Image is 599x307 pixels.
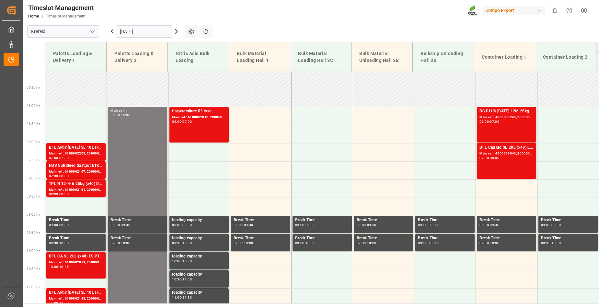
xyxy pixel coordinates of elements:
[489,223,490,226] div: -
[121,242,130,244] div: 10:00
[547,3,562,18] button: show 0 new notifications
[181,278,182,281] div: -
[490,242,499,244] div: 10:00
[418,223,427,226] div: 09:00
[489,242,490,244] div: -
[58,301,59,304] div: -
[234,242,243,244] div: 09:30
[49,169,103,175] div: Main ref : 6100002107, 2000001633
[172,235,226,242] div: loading capacity
[295,217,349,223] div: Break Time
[27,249,40,253] span: 10:00 Hr
[49,260,103,265] div: Main ref : 6100002079, 2000001348
[541,242,550,244] div: 09:30
[479,120,489,123] div: 06:00
[181,242,182,244] div: -
[49,223,58,226] div: 09:00
[295,48,346,66] div: Bulk Material Loading Hall 3C
[116,25,172,38] input: DD.MM.YYYY
[27,285,40,289] span: 11:00 Hr
[58,265,59,268] div: -
[172,115,226,120] div: Main ref : 6100002010, 2000001542
[58,175,59,177] div: -
[59,156,69,159] div: 07:30
[181,223,182,226] div: -
[295,235,349,242] div: Break Time
[49,163,103,169] div: NUS NutriSeed Saatgut ETK DEKABRI Grün 10-4-7 200L (x4) DE,ENBFL Aktiv [DATE] SL 10L (x60) DEBFL ...
[27,122,40,126] span: 06:30 Hr
[172,120,181,123] div: 06:00
[173,48,224,66] div: Nitric Acid Bulk Loading
[120,223,121,226] div: -
[59,193,69,196] div: 08:30
[243,242,244,244] div: -
[110,242,120,244] div: 09:30
[27,195,40,198] span: 08:30 Hr
[27,231,40,234] span: 09:30 Hr
[120,114,121,117] div: -
[110,108,165,114] div: Main ref : ,
[418,235,472,242] div: Break Time
[427,223,428,226] div: -
[427,242,428,244] div: -
[172,290,226,296] div: loading capacity
[27,213,40,216] span: 09:00 Hr
[305,242,305,244] div: -
[28,14,39,18] a: Home
[27,104,40,108] span: 06:00 Hr
[479,51,530,63] div: Container Loading 1
[87,27,97,37] button: open menu
[110,114,120,117] div: 06:00
[244,242,253,244] div: 10:00
[27,176,40,180] span: 08:00 Hr
[234,48,285,66] div: Bulk Material Loading Hall 1
[181,260,182,263] div: -
[366,223,367,226] div: -
[49,290,103,296] div: BFL Aktiv [DATE] SL 10L (x60) DEBFL Aktiv [DATE] SL 200L (x4) DENTC 18 fl 1000L IBC *PDBFL Aktiv ...
[27,25,99,38] input: Type to search/select
[234,217,288,223] div: Break Time
[367,223,376,226] div: 09:30
[59,301,69,304] div: 11:30
[59,223,69,226] div: 09:30
[367,242,376,244] div: 10:00
[295,242,305,244] div: 09:30
[181,296,182,299] div: -
[357,223,366,226] div: 09:00
[490,156,499,159] div: 08:00
[490,223,499,226] div: 09:30
[27,86,40,89] span: 05:30 Hr
[58,223,59,226] div: -
[551,223,561,226] div: 09:30
[305,223,305,226] div: -
[112,48,162,66] div: Paletts Loading & Delivery 2
[172,217,226,223] div: loading capacity
[483,6,545,15] div: Compo Expert
[479,217,534,223] div: Break Time
[418,217,472,223] div: Break Time
[357,242,366,244] div: 09:30
[366,242,367,244] div: -
[49,235,103,242] div: Break Time
[305,242,315,244] div: 10:00
[541,235,595,242] div: Break Time
[182,242,192,244] div: 10:00
[550,242,551,244] div: -
[110,223,120,226] div: 09:00
[49,144,103,151] div: BFL Aktiv [DATE] SL 10L (x60) [PERSON_NAME] 10L (x60) BE,DE,[GEOGRAPHIC_DATA],EN,[GEOGRAPHIC_DATA...
[110,217,165,223] div: Break Time
[172,223,181,226] div: 09:00
[58,193,59,196] div: -
[550,223,551,226] div: -
[295,223,305,226] div: 09:00
[120,242,121,244] div: -
[27,267,40,271] span: 10:30 Hr
[59,265,69,268] div: 10:45
[490,120,499,123] div: 07:00
[49,265,58,268] div: 10:00
[540,51,591,63] div: Container Loading 2
[172,253,226,260] div: loading capacity
[479,223,489,226] div: 09:00
[182,120,192,123] div: 07:00
[429,223,438,226] div: 09:30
